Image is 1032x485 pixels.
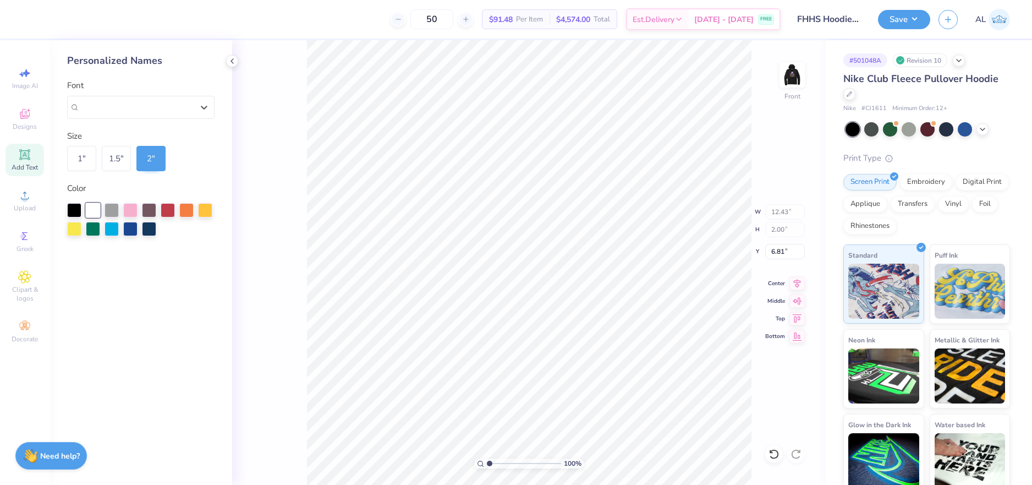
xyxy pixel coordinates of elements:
div: Embroidery [900,174,952,190]
span: [DATE] - [DATE] [694,14,754,25]
span: Clipart & logos [6,285,44,303]
div: 1.5 " [102,146,131,171]
div: Personalized Names [67,53,215,68]
img: Puff Ink [935,264,1006,319]
span: 100 % [564,459,581,468]
span: # CJ1611 [861,104,887,113]
div: Foil [972,196,998,212]
span: Add Text [12,163,38,172]
div: 2 " [136,146,166,171]
span: Greek [17,244,34,253]
button: Save [878,10,930,29]
span: Standard [848,249,877,261]
img: Standard [848,264,919,319]
span: $91.48 [489,14,513,25]
div: Print Type [843,152,1010,165]
div: Color [67,182,215,195]
div: # 501048A [843,53,887,67]
input: Untitled Design [789,8,870,30]
div: Applique [843,196,887,212]
span: Puff Ink [935,249,958,261]
span: Metallic & Glitter Ink [935,334,1000,346]
span: $4,574.00 [556,14,590,25]
div: Rhinestones [843,218,897,235]
span: Bottom [765,333,785,340]
span: FREE [760,15,772,23]
label: Font [67,79,84,92]
div: Digital Print [956,174,1009,190]
span: Nike Club Fleece Pullover Hoodie [843,72,998,85]
span: Water based Ink [935,419,985,430]
span: Top [765,315,785,323]
div: Revision 10 [893,53,947,67]
a: AL [975,9,1010,30]
div: Size [67,130,215,143]
span: Est. Delivery [633,14,674,25]
div: Front [784,91,800,101]
span: Per Item [516,14,543,25]
input: – – [410,9,453,29]
div: Vinyl [938,196,969,212]
span: Minimum Order: 12 + [892,104,947,113]
img: Metallic & Glitter Ink [935,348,1006,404]
span: Glow in the Dark Ink [848,419,911,430]
img: Neon Ink [848,348,919,404]
span: Nike [843,104,856,113]
span: Neon Ink [848,334,875,346]
img: Alyzza Lydia Mae Sobrino [989,9,1010,30]
div: Screen Print [843,174,897,190]
div: Transfers [891,196,935,212]
span: Upload [14,204,36,212]
span: Decorate [12,335,38,344]
span: Center [765,280,785,287]
div: 1 " [67,146,96,171]
img: Front [781,64,803,86]
span: Image AI [12,81,38,90]
span: AL [975,13,986,26]
span: Total [594,14,610,25]
strong: Need help? [40,451,80,461]
span: Designs [13,122,37,131]
span: Middle [765,297,785,305]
